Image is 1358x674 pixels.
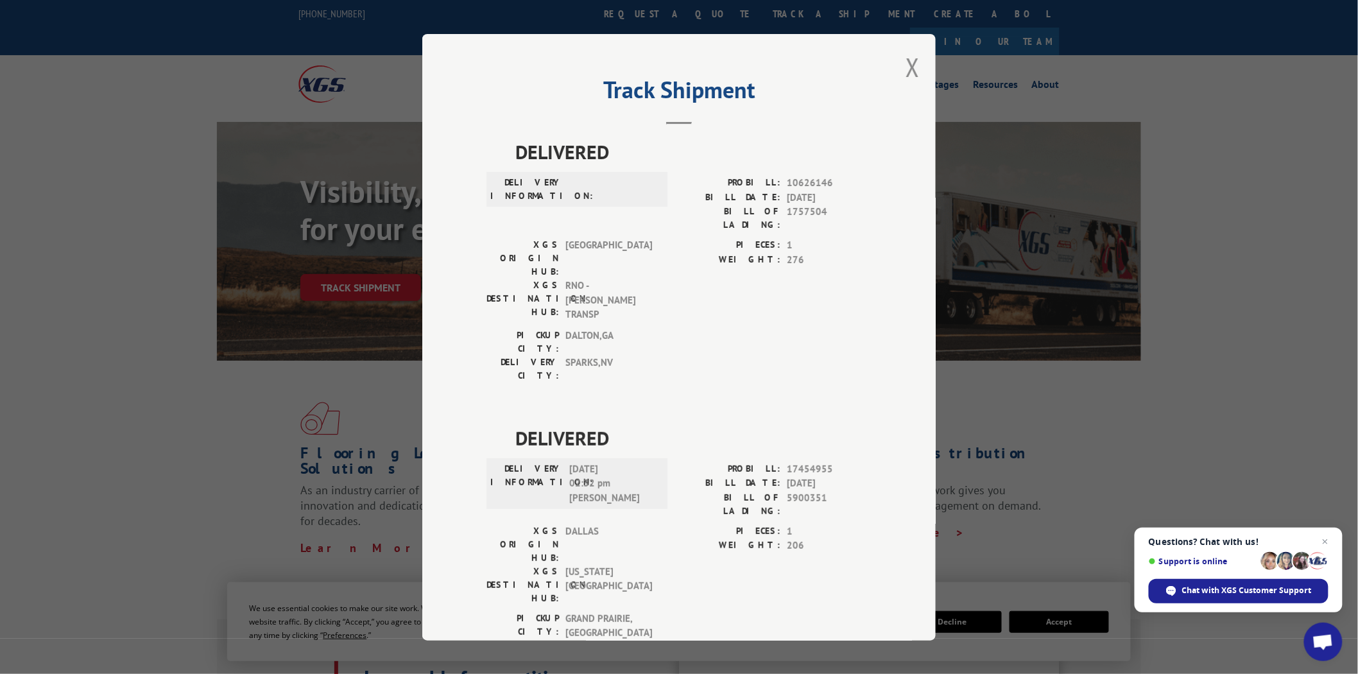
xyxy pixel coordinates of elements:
span: DALTON , GA [565,328,652,355]
span: 1757504 [787,205,872,232]
span: RNO - [PERSON_NAME] TRANSP [565,279,652,322]
span: 5900351 [787,490,872,517]
span: TULSA , OK [565,640,652,667]
span: Chat with XGS Customer Support [1182,585,1312,596]
span: GRAND PRAIRIE , [GEOGRAPHIC_DATA] [565,611,652,640]
span: 206 [787,539,872,553]
label: PROBILL: [679,462,780,476]
span: [US_STATE][GEOGRAPHIC_DATA] [565,564,652,605]
span: 17454955 [787,462,872,476]
label: BILL DATE: [679,476,780,491]
span: 10626146 [787,176,872,191]
span: DELIVERED [515,137,872,166]
label: PIECES: [679,524,780,539]
label: DELIVERY INFORMATION: [490,176,563,203]
span: Support is online [1149,557,1257,566]
label: BILL OF LADING: [679,205,780,232]
span: [DATE] [787,476,872,491]
label: DELIVERY CITY: [486,355,559,382]
label: DELIVERY CITY: [486,640,559,667]
span: 1 [787,238,872,253]
label: XGS DESTINATION HUB: [486,279,559,322]
label: WEIGHT: [679,252,780,267]
span: [DATE] 02:32 pm [PERSON_NAME] [569,462,656,505]
span: 276 [787,252,872,267]
div: Open chat [1304,623,1343,661]
span: [GEOGRAPHIC_DATA] [565,238,652,279]
span: Close chat [1318,534,1333,549]
label: DELIVERY INFORMATION: [490,462,563,505]
span: 1 [787,524,872,539]
label: PICKUP CITY: [486,328,559,355]
label: PICKUP CITY: [486,611,559,640]
label: XGS ORIGIN HUB: [486,238,559,279]
span: [DATE] [787,190,872,205]
span: SPARKS , NV [565,355,652,382]
label: XGS ORIGIN HUB: [486,524,559,564]
label: WEIGHT: [679,539,780,553]
span: Questions? Chat with us! [1149,537,1328,547]
div: Chat with XGS Customer Support [1149,579,1328,603]
button: Close modal [906,50,920,84]
label: BILL DATE: [679,190,780,205]
label: PROBILL: [679,176,780,191]
label: XGS DESTINATION HUB: [486,564,559,605]
span: DELIVERED [515,423,872,452]
h2: Track Shipment [486,81,872,105]
span: DALLAS [565,524,652,564]
label: PIECES: [679,238,780,253]
label: BILL OF LADING: [679,490,780,517]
